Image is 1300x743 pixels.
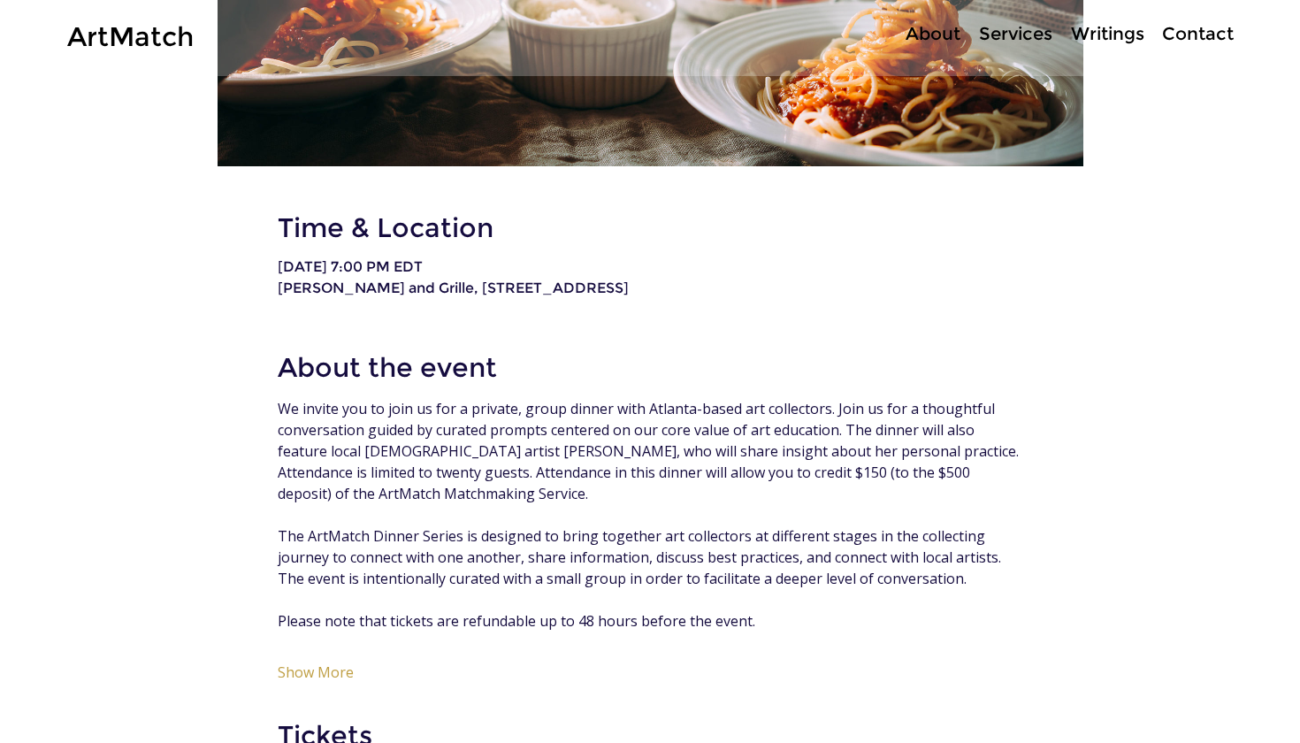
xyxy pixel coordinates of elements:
p: [DATE] 7:00 PM EDT [278,258,1023,276]
h2: About the event [278,350,1023,385]
p: Writings [1062,21,1153,47]
button: Show More [278,663,354,681]
p: About [897,21,969,47]
p: Contact [1153,21,1243,47]
a: Contact [1153,21,1242,47]
span: The ArtMatch Dinner Series is designed to bring together art collectors at different stages in th... [278,526,1005,588]
span: We invite you to join us for a private, group dinner with Atlanta-based art collectors. Join us f... [278,399,1022,503]
a: Writings [1061,21,1153,47]
span: Please note that tickets are refundable up to 48 hours before the event. [278,611,755,631]
a: ArtMatch [67,20,194,53]
h2: Time & Location [278,211,1023,245]
p: [PERSON_NAME] and Grille, [STREET_ADDRESS] [278,280,1023,297]
a: Services [969,21,1061,47]
nav: Site [840,21,1242,47]
p: Services [970,21,1061,47]
a: About [896,21,969,47]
